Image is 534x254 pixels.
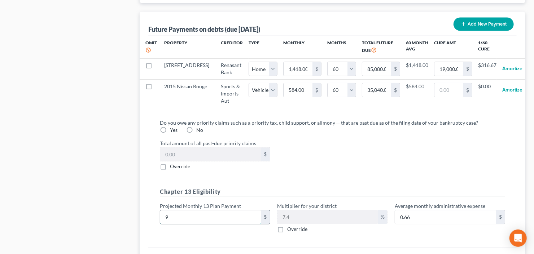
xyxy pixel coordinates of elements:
label: Multiplier for your district [277,202,337,210]
th: Total Future Due [356,36,406,58]
input: 0.00 [362,62,391,76]
div: $ [312,62,321,76]
td: Renasant Bank [215,58,249,79]
span: Yes [170,127,178,133]
th: Omit [140,36,158,58]
span: No [196,127,203,133]
th: Property [158,36,215,58]
button: Amortize [502,83,522,97]
th: Type [249,36,277,58]
div: $ [496,210,505,224]
input: 0.00 [284,83,312,97]
td: $0.00 [478,80,496,108]
div: $ [391,83,400,97]
input: 0.00 [160,147,261,161]
div: % [378,210,387,224]
span: Override [170,163,190,169]
td: [STREET_ADDRESS] [158,58,215,79]
label: Average monthly administrative expense [395,202,485,210]
div: $ [463,83,472,97]
div: $ [391,62,400,76]
th: Cure Amt [428,36,478,58]
input: 0.00 [395,210,496,224]
h5: Chapter 13 Eligibility [160,187,505,196]
td: $584.00 [406,80,428,108]
div: $ [463,62,472,76]
label: Projected Monthly 13 Plan Payment [160,202,241,210]
td: $316.67 [478,58,496,79]
th: 60 Month Avg [406,36,428,58]
th: Months [327,36,356,58]
div: $ [312,83,321,97]
td: Sports & Imports Aut [215,80,249,108]
button: Add New Payment [454,17,514,31]
div: $ [261,147,270,161]
div: Open Intercom Messenger [509,230,527,247]
input: 0.00 [278,210,378,224]
input: 0.00 [434,62,463,76]
input: 0.00 [362,83,391,97]
td: $1,418.00 [406,58,428,79]
button: Amortize [502,62,522,76]
input: 0.00 [284,62,312,76]
label: Do you owe any priority claims such as a priority tax, child support, or alimony ─ that are past ... [160,119,478,126]
div: Future Payments on debts (due [DATE]) [148,25,260,34]
th: Monthly [277,36,327,58]
label: Total amount of all past-due priority claims [156,139,509,147]
input: 0.00 [160,210,261,224]
th: Creditor [215,36,249,58]
div: $ [261,210,270,224]
th: 1/60 Cure [478,36,496,58]
input: 0.00 [434,83,463,97]
span: Override [288,226,308,232]
td: 2015 Nissan Rouge [158,80,215,108]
